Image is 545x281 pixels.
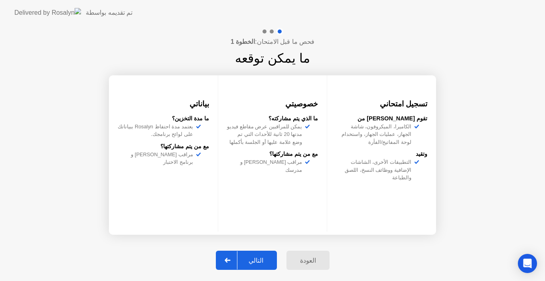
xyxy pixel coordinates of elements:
div: يمكن للمراقبين عرض مقاطع فيديو مدتها 20 ثانية للأحداث التي تم وضع علامة عليها أو الجلسة بأكملها [227,123,306,146]
h3: بياناتي [118,98,209,110]
button: العودة [286,251,330,270]
div: التالي [237,257,274,264]
h3: خصوصيتي [227,98,318,110]
div: الكاميرا، الميكروفون، شاشة الجهاز، عمليات الجهاز، واستخدام لوحة المفاتيح/الفأرة [336,123,415,146]
div: مع من يتم مشاركتها؟ [227,150,318,159]
div: مراقب [PERSON_NAME] و مدرسك [227,158,306,173]
div: ما مدة التخزين؟ [118,114,209,123]
b: الخطوة 1 [231,38,255,45]
div: ما الذي يتم مشاركته؟ [227,114,318,123]
div: يعتمد مدة احتفاظ Rosalyn ببياناتك على لوائح برنامجك. [118,123,196,138]
h1: ما يمكن توقعه [235,49,310,68]
div: مع من يتم مشاركتها؟ [118,142,209,151]
div: مراقب [PERSON_NAME] و برنامج الاختبار [118,151,196,166]
div: وتقيد [336,150,427,159]
img: Delivered by Rosalyn [14,8,81,17]
h4: فحص ما قبل الامتحان: [231,37,314,47]
div: تم تقديمه بواسطة [86,8,132,18]
div: Open Intercom Messenger [518,254,537,273]
h3: تسجيل امتحاني [336,98,427,110]
div: التطبيقات الأخرى، الشاشات الإضافية ووظائف النسخ، اللصق والطباعة [336,158,415,181]
div: تقوم [PERSON_NAME] من [336,114,427,123]
div: العودة [289,257,327,264]
button: التالي [216,251,277,270]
